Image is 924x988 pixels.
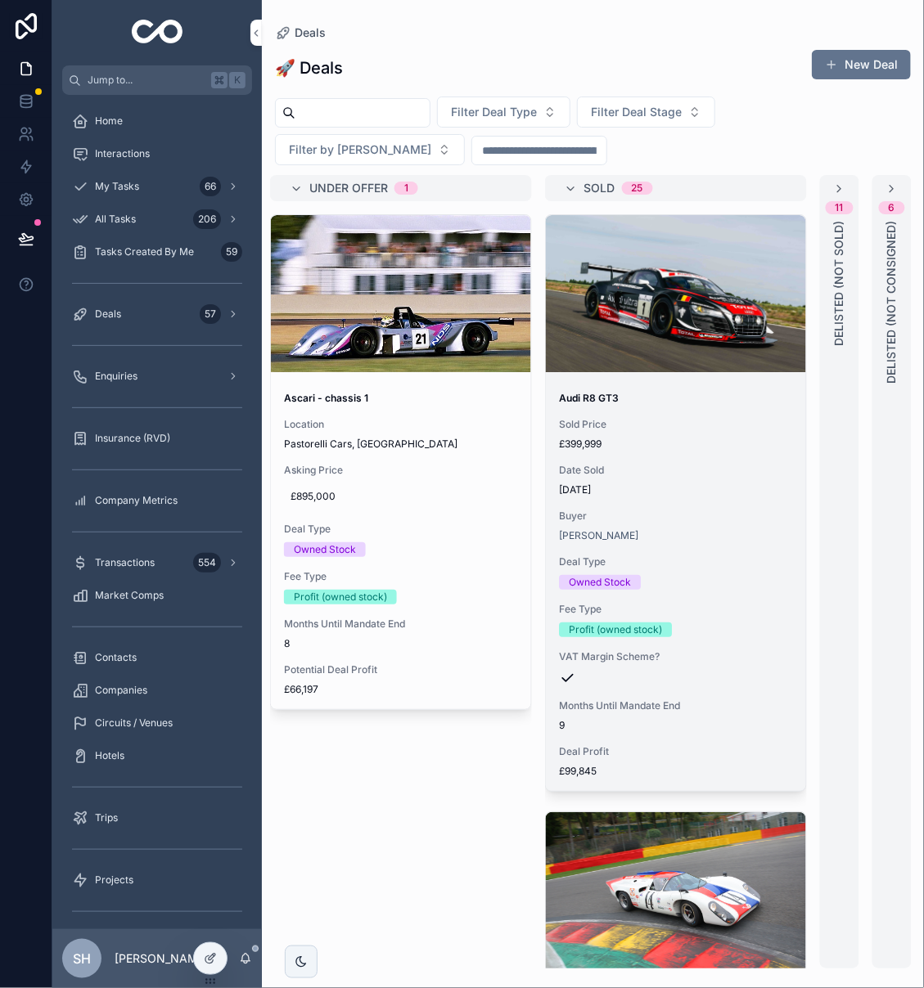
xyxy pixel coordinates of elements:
[95,684,147,697] span: Companies
[62,172,252,201] a: My Tasks66
[193,209,221,229] div: 206
[88,74,205,87] span: Jump to...
[200,304,221,324] div: 57
[284,683,518,696] span: £66,197
[832,221,848,346] span: Delisted (not sold)
[569,622,662,637] div: Profit (owned stock)
[889,201,895,214] div: 6
[95,494,178,507] span: Company Metrics
[559,464,793,477] span: Date Sold
[95,180,139,193] span: My Tasks
[73,949,91,968] span: SH
[559,745,793,758] span: Deal Profit
[284,438,518,451] span: Pastorelli Cars, [GEOGRAPHIC_DATA]
[95,115,123,128] span: Home
[270,214,532,710] a: Ascari - chassis 1LocationPastorelli Cars, [GEOGRAPHIC_DATA]Asking Price£895,000Deal TypeOwned St...
[559,392,619,404] strong: Audi R8 GT3
[559,603,793,616] span: Fee Type
[132,20,183,46] img: App logo
[559,650,793,663] span: VAT Margin Scheme?
[559,483,793,496] span: [DATE]
[95,873,133,887] span: Projects
[559,699,793,712] span: Months Until Mandate End
[95,213,136,226] span: All Tasks
[284,392,368,404] strong: Ascari - chassis 1
[62,139,252,168] a: Interactions
[62,803,252,833] a: Trips
[404,182,408,195] div: 1
[193,553,221,573] div: 554
[62,204,252,234] a: All Tasks206
[62,865,252,895] a: Projects
[271,215,531,372] div: Image-(1).jpeg
[294,542,356,557] div: Owned Stock
[275,56,343,79] h1: 🚀 Deals
[632,182,643,195] div: 25
[577,97,715,128] button: Select Button
[62,548,252,577] a: Transactions554
[284,570,518,583] span: Fee Type
[451,104,537,120] span: Filter Deal Type
[545,214,807,792] a: Audi R8 GT3Sold Price£399,999Date Sold[DATE]Buyer[PERSON_NAME]Deal TypeOwned StockFee TypeProfit ...
[284,663,518,676] span: Potential Deal Profit
[812,50,911,79] button: New Deal
[546,812,806,969] div: 160916_0700.jpg
[559,719,793,732] span: 9
[284,523,518,536] span: Deal Type
[836,201,844,214] div: 11
[275,134,465,165] button: Select Button
[95,432,170,445] span: Insurance (RVD)
[559,418,793,431] span: Sold Price
[115,950,209,967] p: [PERSON_NAME]
[275,25,326,41] a: Deals
[284,617,518,631] span: Months Until Mandate End
[559,529,638,542] a: [PERSON_NAME]
[95,308,121,321] span: Deals
[62,362,252,391] a: Enquiries
[62,299,252,329] a: Deals57
[284,637,518,650] span: 8
[95,716,173,730] span: Circuits / Venues
[309,180,388,196] span: Under Offer
[200,177,221,196] div: 66
[291,490,512,503] span: £895,000
[62,643,252,672] a: Contacts
[52,95,262,929] div: scrollable content
[95,556,155,569] span: Transactions
[62,741,252,770] a: Hotels
[591,104,682,120] span: Filter Deal Stage
[95,245,194,258] span: Tasks Created By Me
[284,464,518,477] span: Asking Price
[294,590,387,604] div: Profit (owned stock)
[231,74,244,87] span: K
[95,147,150,160] span: Interactions
[62,65,252,95] button: Jump to...K
[584,180,615,196] span: SOLD
[95,749,124,762] span: Hotels
[62,676,252,705] a: Companies
[95,589,164,602] span: Market Comps
[295,25,326,41] span: Deals
[62,424,252,453] a: Insurance (RVD)
[95,811,118,824] span: Trips
[62,486,252,515] a: Company Metrics
[62,237,252,267] a: Tasks Created By Me59
[62,106,252,136] a: Home
[884,221,900,384] span: Delisted (not consigned)
[284,418,518,431] span: Location
[546,215,806,372] div: DSC03798.jpeg
[95,651,137,664] span: Contacts
[569,575,631,590] div: Owned Stock
[62,581,252,610] a: Market Comps
[559,510,793,523] span: Buyer
[221,242,242,262] div: 59
[559,765,793,778] span: £99,845
[559,555,793,568] span: Deal Type
[559,438,793,451] span: £399,999
[95,370,137,383] span: Enquiries
[62,708,252,738] a: Circuits / Venues
[289,141,431,158] span: Filter by [PERSON_NAME]
[437,97,570,128] button: Select Button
